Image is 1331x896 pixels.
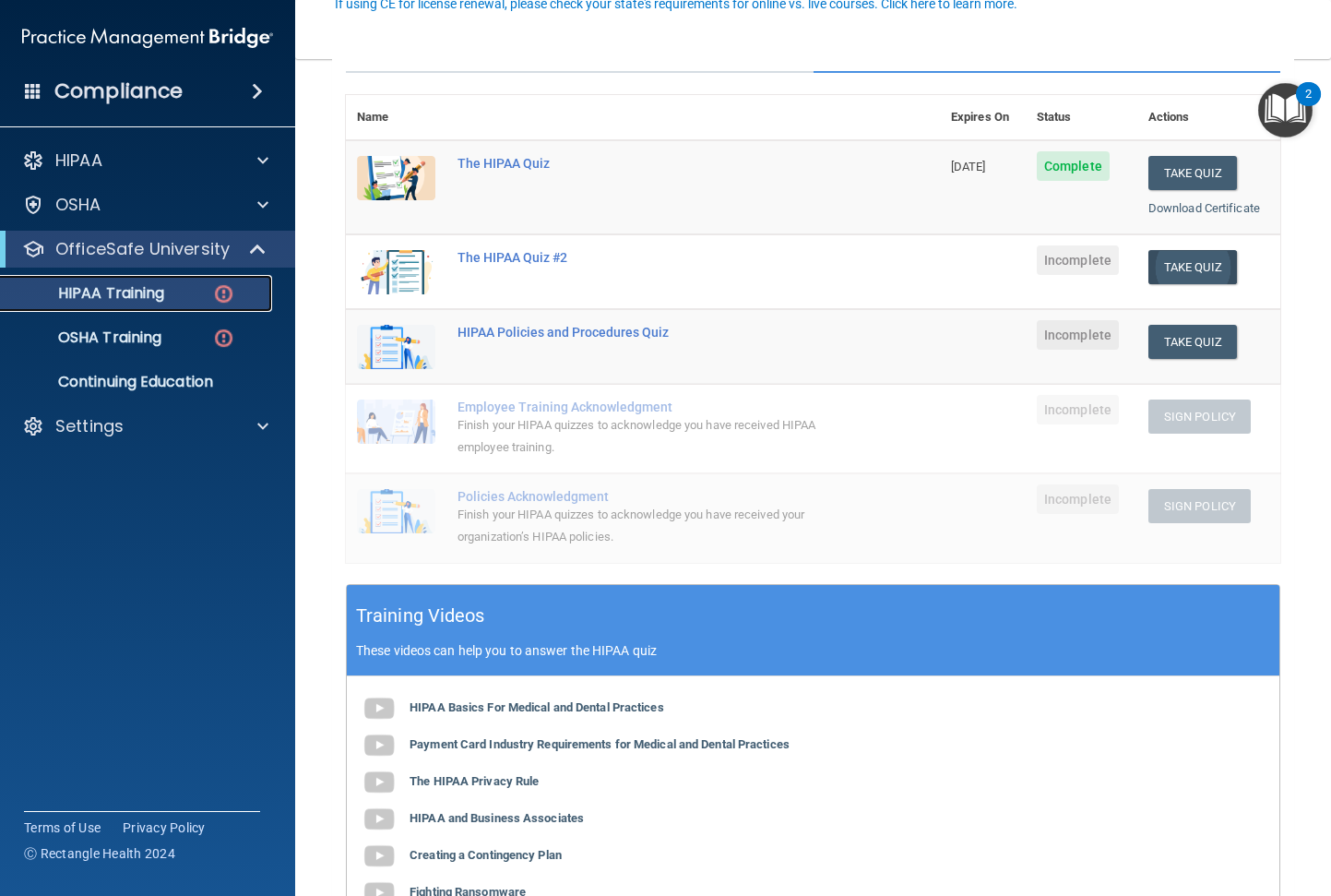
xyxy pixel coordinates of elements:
p: OSHA Training [12,329,161,347]
b: Payment Card Industry Requirements for Medical and Dental Practices [410,737,790,751]
div: The HIPAA Quiz [458,156,848,171]
p: Settings [55,415,124,437]
a: Settings [22,415,268,437]
a: Terms of Use [24,818,101,837]
button: Take Quiz [1148,325,1237,359]
img: danger-circle.6113f641.png [212,327,235,350]
button: Take Quiz [1148,250,1237,284]
img: gray_youtube_icon.38fcd6cc.png [361,838,398,875]
th: Status [1026,95,1137,140]
p: OSHA [55,194,101,216]
b: HIPAA and Business Associates [410,811,584,825]
span: Incomplete [1037,320,1119,350]
a: Download Certificate [1148,201,1260,215]
button: Open Resource Center, 2 new notifications [1258,83,1313,137]
iframe: Drift Widget Chat Controller [1012,765,1309,839]
a: OfficeSafe University [22,238,267,260]
img: PMB logo [22,19,273,56]
span: Incomplete [1037,395,1119,424]
img: gray_youtube_icon.38fcd6cc.png [361,690,398,727]
img: gray_youtube_icon.38fcd6cc.png [361,801,398,838]
a: Privacy Policy [123,818,206,837]
div: The HIPAA Quiz #2 [458,250,848,265]
b: HIPAA Basics For Medical and Dental Practices [410,700,664,714]
div: Finish your HIPAA quizzes to acknowledge you have received HIPAA employee training. [458,414,848,459]
b: Creating a Contingency Plan [410,848,562,862]
p: HIPAA Training [12,284,164,303]
div: Policies Acknowledgment [458,489,848,504]
button: Take Quiz [1148,156,1237,190]
img: danger-circle.6113f641.png [212,282,235,305]
p: OfficeSafe University [55,238,230,260]
th: Actions [1137,95,1280,140]
span: Incomplete [1037,245,1119,275]
h4: Compliance [54,78,183,104]
a: OSHA [22,194,268,216]
span: Incomplete [1037,484,1119,514]
th: Expires On [940,95,1026,140]
span: [DATE] [951,160,986,173]
div: HIPAA Policies and Procedures Quiz [458,325,848,340]
div: 2 [1305,94,1312,118]
span: Ⓒ Rectangle Health 2024 [24,844,175,863]
span: Complete [1037,151,1110,181]
img: gray_youtube_icon.38fcd6cc.png [361,727,398,764]
a: HIPAA [22,149,268,172]
b: The HIPAA Privacy Rule [410,774,539,788]
p: Continuing Education [12,373,264,391]
p: These videos can help you to answer the HIPAA quiz [356,643,1270,658]
div: Employee Training Acknowledgment [458,400,848,414]
p: HIPAA [55,149,102,172]
img: gray_youtube_icon.38fcd6cc.png [361,764,398,801]
th: Name [346,95,446,140]
div: Finish your HIPAA quizzes to acknowledge you have received your organization’s HIPAA policies. [458,504,848,548]
h5: Training Videos [356,600,485,632]
button: Sign Policy [1148,489,1251,523]
button: Sign Policy [1148,400,1251,434]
